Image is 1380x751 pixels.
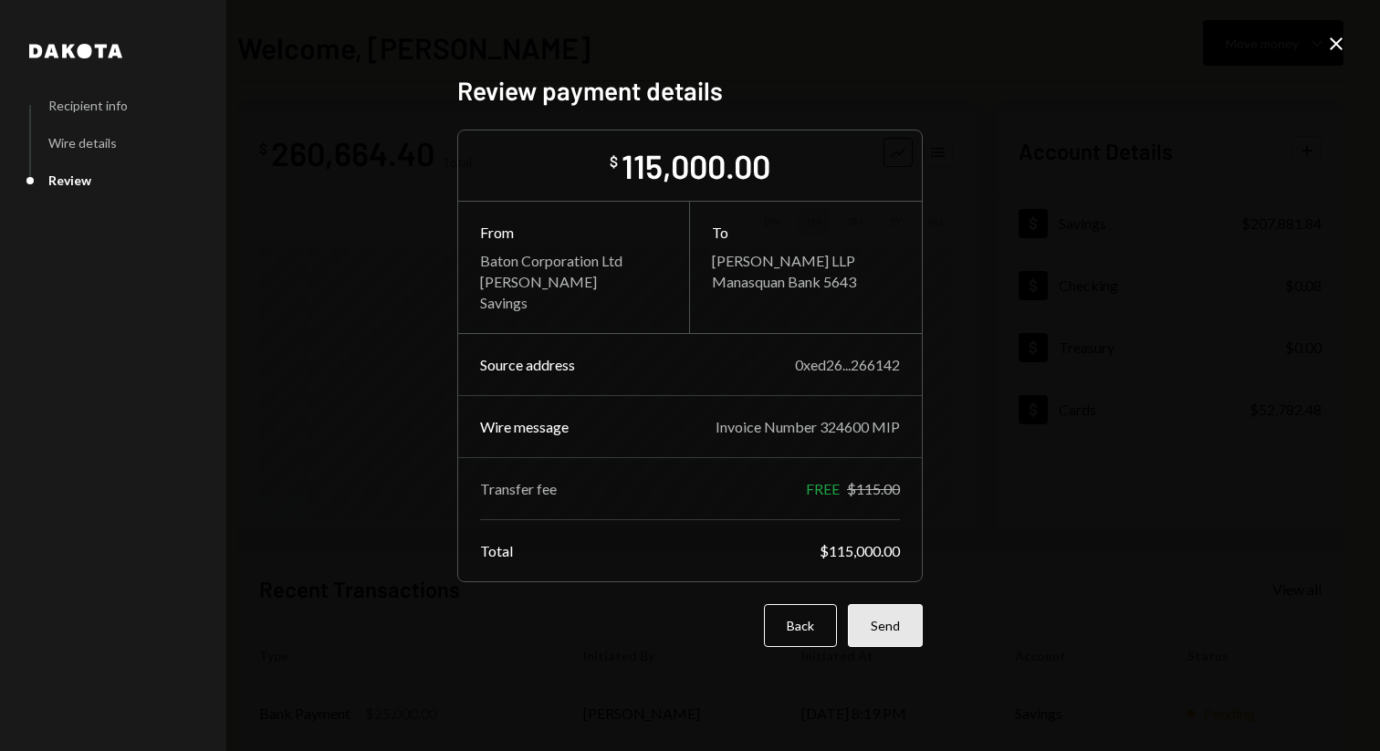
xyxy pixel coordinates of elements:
div: Baton Corporation Ltd [480,252,667,269]
div: $115,000.00 [820,542,900,559]
div: To [712,224,900,241]
button: Back [764,604,837,647]
div: Manasquan Bank 5643 [712,273,900,290]
div: Recipient info [48,98,128,113]
div: 115,000.00 [622,145,770,186]
div: [PERSON_NAME] LLP [712,252,900,269]
div: $115.00 [847,480,900,497]
div: Total [480,542,513,559]
div: Transfer fee [480,480,557,497]
div: Savings [480,294,667,311]
div: [PERSON_NAME] [480,273,667,290]
div: Review [48,172,91,188]
div: $ [610,152,618,171]
div: Source address [480,356,575,373]
div: Wire message [480,418,569,435]
div: Invoice Number 324600 MIP [716,418,900,435]
div: Wire details [48,135,117,151]
div: 0xed26...266142 [795,356,900,373]
h2: Review payment details [457,73,923,109]
button: Send [848,604,923,647]
div: From [480,224,667,241]
div: FREE [806,480,840,497]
